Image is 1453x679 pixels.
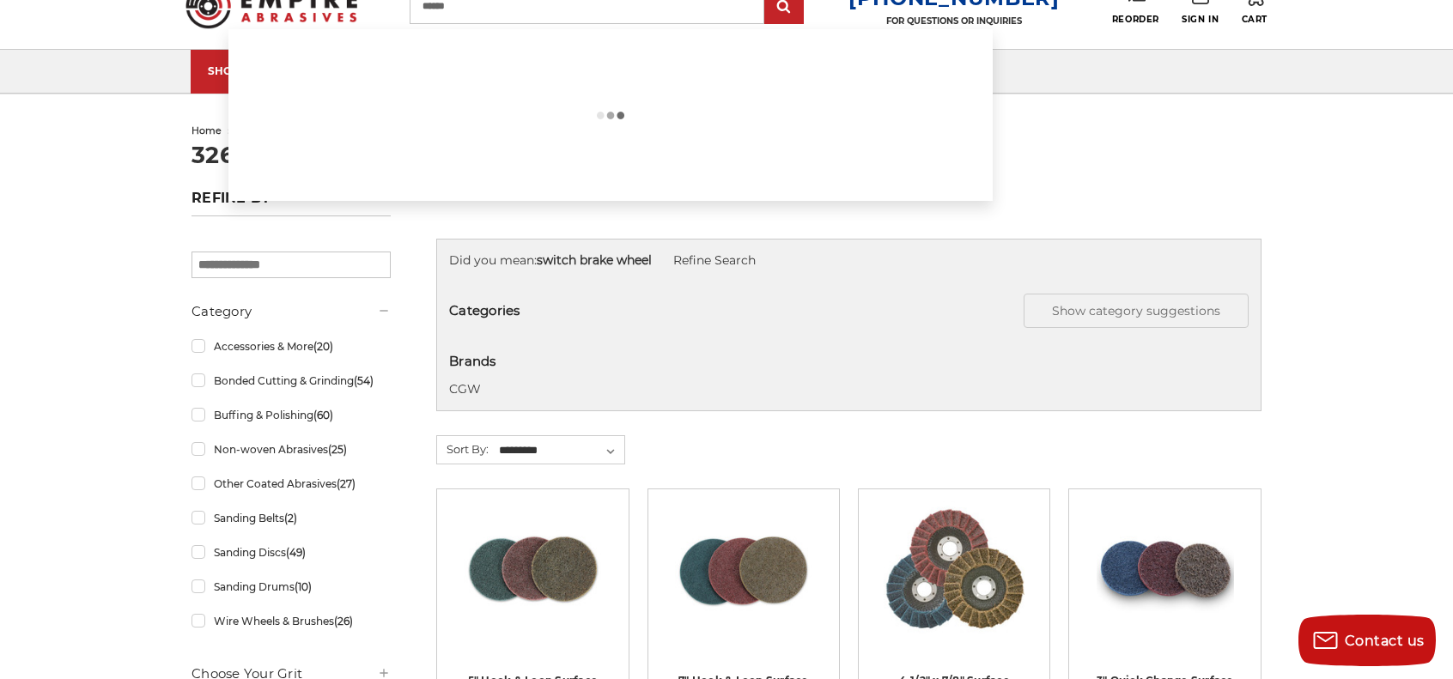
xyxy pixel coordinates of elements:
a: Bonded Cutting & Grinding [192,366,391,396]
img: 7 inch surface conditioning discs [675,501,812,639]
a: CGW [449,381,481,397]
img: 5 inch surface conditioning discs [464,501,601,639]
h5: Refine by [192,190,391,216]
span: (49) [286,546,306,559]
span: (54) [354,374,374,387]
select: Sort By: [496,438,624,464]
span: Sign In [1182,14,1219,25]
h1: 326 results for 'scotch brite wheel' [192,143,1261,167]
strong: switch brake wheel [537,252,652,268]
h5: Brands [449,352,1249,372]
h5: Category [192,301,391,322]
a: Wire Wheels & Brushes [192,606,391,636]
a: Scotch brite flap discs [871,501,1037,668]
a: 7 inch surface conditioning discs [660,501,827,668]
span: (25) [328,443,347,456]
a: Non-woven Abrasives [192,434,391,464]
a: Buffing & Polishing [192,400,391,430]
a: Accessories & More [192,331,391,361]
a: Sanding Drums [192,572,391,602]
span: Cart [1242,14,1268,25]
a: Other Coated Abrasives [192,469,391,499]
span: (2) [284,512,297,524]
span: (27) [337,477,356,490]
a: 3-inch surface conditioning quick change disc by Black Hawk Abrasives [1081,501,1248,668]
a: Sanding Belts [192,503,391,533]
a: home [192,124,222,136]
span: (20) [313,340,333,353]
div: Did you mean: [449,252,1249,270]
a: Sanding Discs [192,537,391,567]
span: (10) [295,580,312,593]
img: 3-inch surface conditioning quick change disc by Black Hawk Abrasives [1097,501,1234,639]
div: SHOP CATEGORIES [208,64,345,77]
button: Contact us [1298,615,1436,666]
a: Refine Search [673,252,756,268]
p: FOR QUESTIONS OR INQUIRIES [848,15,1060,27]
label: Sort By: [437,436,489,462]
button: Show category suggestions [1024,294,1249,328]
span: (26) [334,615,353,627]
img: Scotch brite flap discs [884,501,1024,639]
div: Instant Search Results [228,29,993,201]
span: Reorder [1112,14,1159,25]
h5: Categories [449,294,1249,328]
a: 5 inch surface conditioning discs [449,501,616,668]
span: Contact us [1345,633,1425,649]
span: (60) [313,409,333,421]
